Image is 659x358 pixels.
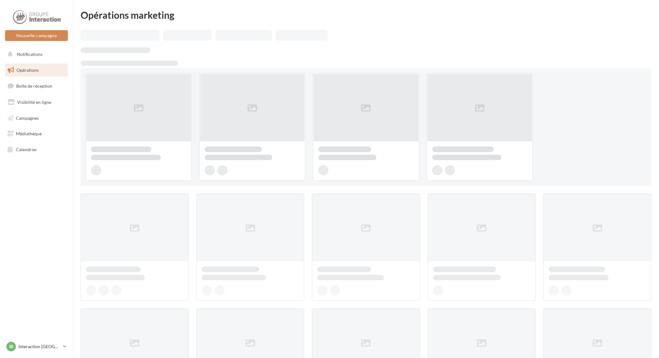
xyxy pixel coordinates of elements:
[17,99,51,105] span: Visibilité en ligne
[18,343,61,350] p: Interaction [GEOGRAPHIC_DATA]
[5,30,68,41] button: Nouvelle campagne
[4,79,69,93] a: Boîte de réception
[16,131,42,136] span: Médiathèque
[5,341,68,353] a: IB Interaction [GEOGRAPHIC_DATA]
[17,51,43,57] span: Notifications
[16,83,52,89] span: Boîte de réception
[16,147,37,152] span: Calendrier
[16,115,39,120] span: Campagnes
[4,96,69,109] a: Visibilité en ligne
[9,343,13,350] span: IB
[4,64,69,77] a: Opérations
[4,48,67,61] button: Notifications
[16,67,39,73] span: Opérations
[81,10,651,20] div: Opérations marketing
[4,111,69,125] a: Campagnes
[4,127,69,140] a: Médiathèque
[4,143,69,156] a: Calendrier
